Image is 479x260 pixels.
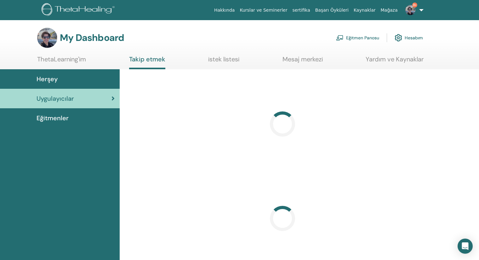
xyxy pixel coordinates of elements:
span: Herşey [37,74,58,84]
div: Open Intercom Messenger [458,239,473,254]
a: istek listesi [208,55,239,68]
span: 9+ [412,3,417,8]
a: Mesaj merkezi [282,55,323,68]
img: default.jpg [405,5,415,15]
img: chalkboard-teacher.svg [336,35,344,41]
a: Kurslar ve Seminerler [237,4,290,16]
a: Hakkında [212,4,237,16]
img: cog.svg [395,32,402,43]
a: Kaynaklar [351,4,378,16]
a: Başarı Öyküleri [313,4,351,16]
a: Hesabım [395,31,423,45]
a: Yardım ve Kaynaklar [366,55,424,68]
span: Eğitmenler [37,113,69,123]
a: Takip etmek [129,55,165,69]
h3: My Dashboard [60,32,124,43]
a: sertifika [290,4,312,16]
span: Uygulayıcılar [37,94,74,103]
img: logo.png [42,3,117,17]
img: default.jpg [37,28,57,48]
a: ThetaLearning'im [37,55,86,68]
a: Eğitmen Panosu [336,31,379,45]
a: Mağaza [378,4,400,16]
